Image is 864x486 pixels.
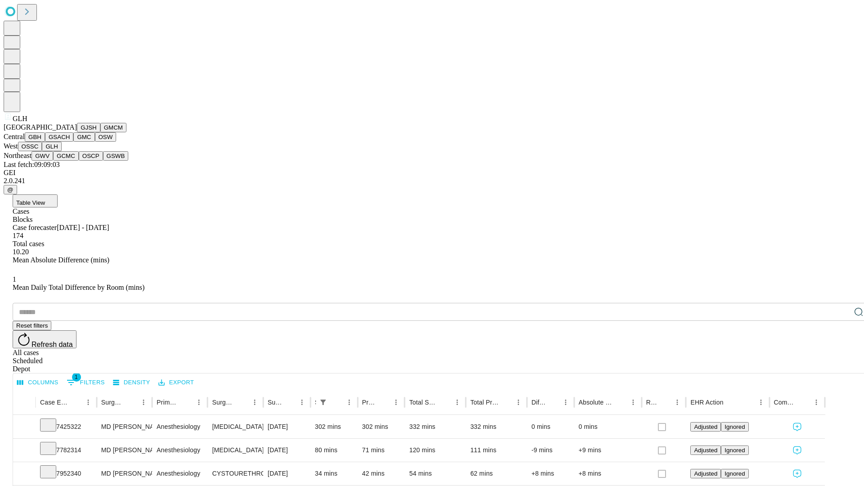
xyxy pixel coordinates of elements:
[547,396,559,409] button: Sort
[73,132,94,142] button: GMC
[156,376,196,390] button: Export
[579,415,637,438] div: 0 mins
[774,399,796,406] div: Comments
[103,151,129,161] button: GSWB
[157,415,203,438] div: Anesthesiology
[13,248,29,256] span: 10.20
[390,396,402,409] button: Menu
[157,439,203,462] div: Anesthesiology
[627,396,639,409] button: Menu
[724,396,737,409] button: Sort
[283,396,296,409] button: Sort
[409,399,437,406] div: Total Scheduled Duration
[69,396,82,409] button: Sort
[111,376,153,390] button: Density
[451,396,463,409] button: Menu
[7,186,13,193] span: @
[64,375,107,390] button: Show filters
[579,439,637,462] div: +9 mins
[95,132,117,142] button: OSW
[212,462,258,485] div: CYSTOURETHROSCOPY WITH INSERTION URETERAL [MEDICAL_DATA]
[315,439,353,462] div: 80 mins
[690,445,721,455] button: Adjusted
[409,462,461,485] div: 54 mins
[690,469,721,478] button: Adjusted
[13,224,57,231] span: Case forecaster
[18,466,31,482] button: Expand
[409,415,461,438] div: 332 mins
[724,470,745,477] span: Ignored
[13,321,51,330] button: Reset filters
[797,396,810,409] button: Sort
[646,399,658,406] div: Resolved in EHR
[330,396,343,409] button: Sort
[18,443,31,459] button: Expand
[559,396,572,409] button: Menu
[13,275,16,283] span: 1
[694,423,717,430] span: Adjusted
[658,396,671,409] button: Sort
[13,256,109,264] span: Mean Absolute Difference (mins)
[18,419,31,435] button: Expand
[13,330,76,348] button: Refresh data
[296,396,308,409] button: Menu
[694,447,717,454] span: Adjusted
[13,232,23,239] span: 174
[690,399,723,406] div: EHR Action
[193,396,205,409] button: Menu
[4,133,25,140] span: Central
[470,462,522,485] div: 62 mins
[362,415,400,438] div: 302 mins
[45,132,73,142] button: GSACH
[16,322,48,329] span: Reset filters
[31,151,53,161] button: GWV
[15,376,61,390] button: Select columns
[315,415,353,438] div: 302 mins
[362,462,400,485] div: 42 mins
[212,415,258,438] div: [MEDICAL_DATA] SPINE POSTERIOR OR POSTERIOR LATERAL WITH [MEDICAL_DATA] [MEDICAL_DATA], COMBINED
[268,462,306,485] div: [DATE]
[79,151,103,161] button: OSCP
[690,422,721,432] button: Adjusted
[724,423,745,430] span: Ignored
[531,415,570,438] div: 0 mins
[125,396,137,409] button: Sort
[137,396,150,409] button: Menu
[4,123,77,131] span: [GEOGRAPHIC_DATA]
[101,439,148,462] div: MD [PERSON_NAME] [PERSON_NAME] Md
[4,161,60,168] span: Last fetch: 09:09:03
[40,462,92,485] div: 7952340
[721,445,748,455] button: Ignored
[57,224,109,231] span: [DATE] - [DATE]
[16,199,45,206] span: Table View
[470,439,522,462] div: 111 mins
[13,115,27,122] span: GLH
[499,396,512,409] button: Sort
[724,447,745,454] span: Ignored
[157,399,179,406] div: Primary Service
[409,439,461,462] div: 120 mins
[614,396,627,409] button: Sort
[694,470,717,477] span: Adjusted
[212,399,234,406] div: Surgery Name
[362,399,377,406] div: Predicted In Room Duration
[315,399,316,406] div: Scheduled In Room Duration
[101,462,148,485] div: MD [PERSON_NAME] Jr [PERSON_NAME] E Md
[180,396,193,409] button: Sort
[579,399,613,406] div: Absolute Difference
[31,341,73,348] span: Refresh data
[157,462,203,485] div: Anesthesiology
[470,399,499,406] div: Total Predicted Duration
[755,396,767,409] button: Menu
[438,396,451,409] button: Sort
[343,396,355,409] button: Menu
[72,373,81,382] span: 1
[13,194,58,207] button: Table View
[42,142,61,151] button: GLH
[531,462,570,485] div: +8 mins
[248,396,261,409] button: Menu
[236,396,248,409] button: Sort
[13,240,44,247] span: Total cases
[268,415,306,438] div: [DATE]
[317,396,329,409] button: Show filters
